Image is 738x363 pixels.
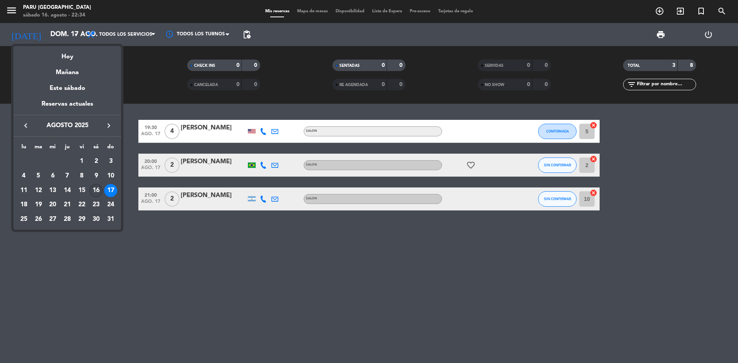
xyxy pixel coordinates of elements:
td: 3 de agosto de 2025 [103,154,118,169]
div: 9 [90,169,103,182]
td: 6 de agosto de 2025 [45,169,60,183]
td: 30 de agosto de 2025 [89,212,104,227]
div: Reservas actuales [13,99,121,115]
div: 23 [90,198,103,211]
td: 29 de agosto de 2025 [75,212,89,227]
td: 11 de agosto de 2025 [17,183,31,198]
div: 27 [46,213,59,226]
th: viernes [75,143,89,154]
div: 6 [46,169,59,182]
td: 7 de agosto de 2025 [60,169,75,183]
div: 14 [61,184,74,197]
div: Este sábado [13,78,121,99]
div: 16 [90,184,103,197]
td: 20 de agosto de 2025 [45,197,60,212]
td: 22 de agosto de 2025 [75,197,89,212]
td: 18 de agosto de 2025 [17,197,31,212]
td: 13 de agosto de 2025 [45,183,60,198]
span: agosto 2025 [33,121,102,131]
div: 11 [17,184,30,197]
div: 18 [17,198,30,211]
td: 5 de agosto de 2025 [31,169,46,183]
td: AGO. [17,154,75,169]
td: 25 de agosto de 2025 [17,212,31,227]
td: 28 de agosto de 2025 [60,212,75,227]
th: miércoles [45,143,60,154]
td: 1 de agosto de 2025 [75,154,89,169]
th: domingo [103,143,118,154]
td: 24 de agosto de 2025 [103,197,118,212]
div: 25 [17,213,30,226]
div: Hoy [13,46,121,62]
td: 4 de agosto de 2025 [17,169,31,183]
td: 26 de agosto de 2025 [31,212,46,227]
button: keyboard_arrow_left [19,121,33,131]
div: 28 [61,213,74,226]
div: 31 [104,213,117,226]
td: 15 de agosto de 2025 [75,183,89,198]
div: 29 [75,213,88,226]
div: 12 [32,184,45,197]
th: martes [31,143,46,154]
div: 24 [104,198,117,211]
td: 21 de agosto de 2025 [60,197,75,212]
div: 3 [104,155,117,168]
div: 22 [75,198,88,211]
td: 16 de agosto de 2025 [89,183,104,198]
div: 21 [61,198,74,211]
td: 31 de agosto de 2025 [103,212,118,227]
td: 2 de agosto de 2025 [89,154,104,169]
div: 30 [90,213,103,226]
i: keyboard_arrow_left [21,121,30,130]
td: 10 de agosto de 2025 [103,169,118,183]
div: 8 [75,169,88,182]
td: 23 de agosto de 2025 [89,197,104,212]
div: 13 [46,184,59,197]
div: 5 [32,169,45,182]
div: Mañana [13,62,121,78]
div: 17 [104,184,117,197]
div: 15 [75,184,88,197]
div: 20 [46,198,59,211]
th: sábado [89,143,104,154]
div: 26 [32,213,45,226]
div: 10 [104,169,117,182]
td: 14 de agosto de 2025 [60,183,75,198]
td: 19 de agosto de 2025 [31,197,46,212]
td: 17 de agosto de 2025 [103,183,118,198]
div: 4 [17,169,30,182]
td: 12 de agosto de 2025 [31,183,46,198]
div: 1 [75,155,88,168]
td: 27 de agosto de 2025 [45,212,60,227]
i: keyboard_arrow_right [104,121,113,130]
td: 9 de agosto de 2025 [89,169,104,183]
th: lunes [17,143,31,154]
button: keyboard_arrow_right [102,121,116,131]
th: jueves [60,143,75,154]
div: 19 [32,198,45,211]
div: 7 [61,169,74,182]
td: 8 de agosto de 2025 [75,169,89,183]
div: 2 [90,155,103,168]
